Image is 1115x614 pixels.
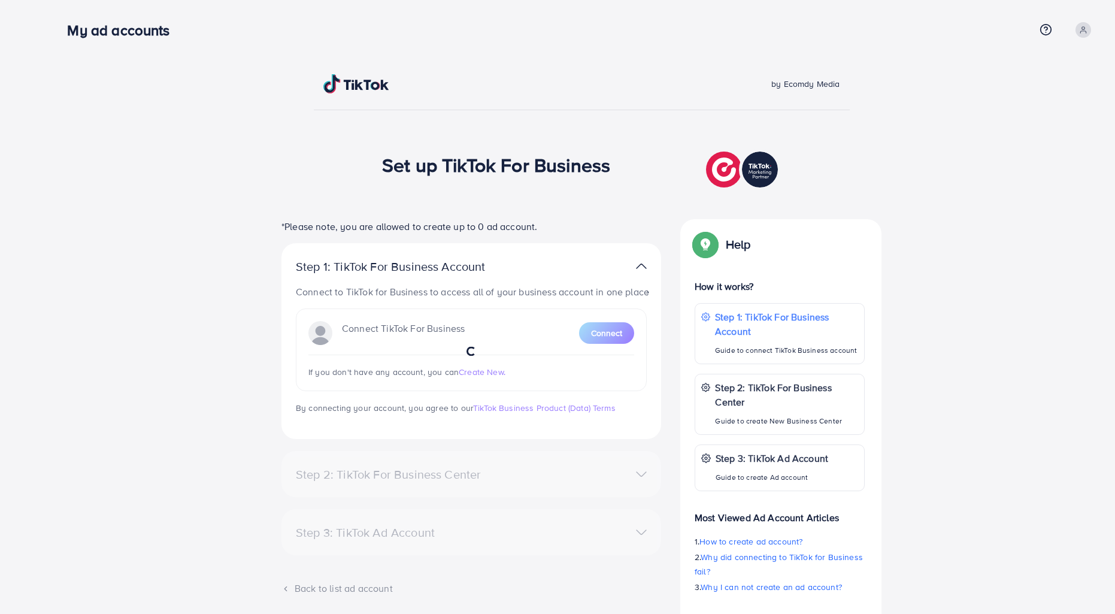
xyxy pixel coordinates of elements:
div: Back to list ad account [281,582,661,595]
span: Why did connecting to TikTok for Business fail? [695,551,863,577]
span: Why I can not create an ad account? [701,581,842,593]
p: How it works? [695,279,865,294]
p: Step 1: TikTok For Business Account [715,310,858,338]
img: TikTok partner [636,258,647,275]
h1: Set up TikTok For Business [382,153,610,176]
p: Help [726,237,751,252]
img: TikTok partner [706,149,781,190]
p: 3. [695,580,865,594]
span: How to create ad account? [699,536,802,548]
p: Step 2: TikTok For Business Center [715,380,858,409]
p: Guide to create New Business Center [715,414,858,428]
span: by Ecomdy Media [771,78,840,90]
p: Step 3: TikTok Ad Account [716,451,828,465]
p: Step 1: TikTok For Business Account [296,259,523,274]
img: TikTok [323,74,389,93]
p: Guide to connect TikTok Business account [715,343,858,358]
img: Popup guide [695,234,716,255]
p: 1. [695,534,865,549]
h3: My ad accounts [67,22,179,39]
p: Guide to create Ad account [716,470,828,485]
p: 2. [695,550,865,579]
p: *Please note, you are allowed to create up to 0 ad account. [281,219,661,234]
p: Most Viewed Ad Account Articles [695,501,865,525]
